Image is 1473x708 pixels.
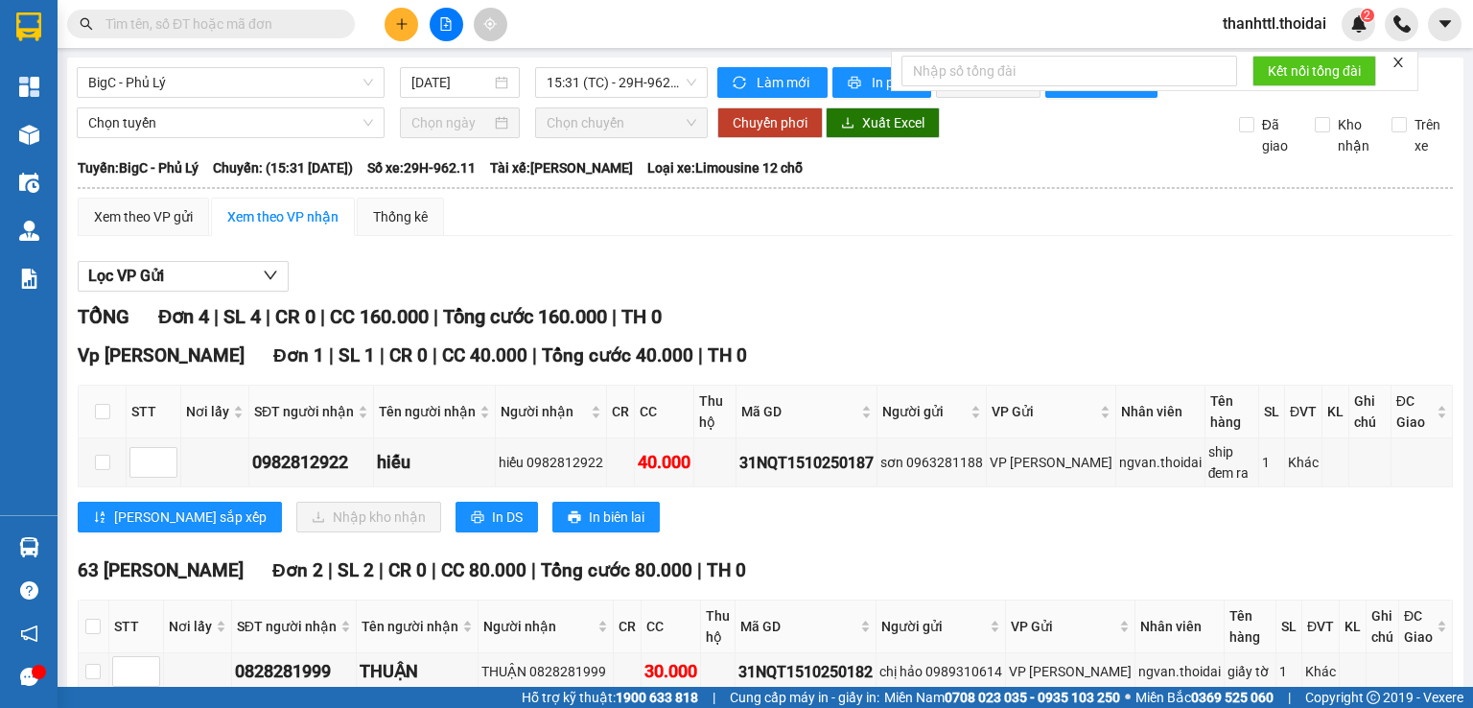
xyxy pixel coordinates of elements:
span: Người nhận [483,616,594,637]
span: search [80,17,93,31]
img: warehouse-icon [19,125,39,145]
span: Loại xe: Limousine 12 chỗ [647,157,803,178]
span: BigC - Phủ Lý [88,68,373,97]
span: In DS [492,507,523,528]
button: downloadNhập kho nhận [296,502,441,532]
span: SL 2 [338,559,374,581]
div: chị hảo 0989310614 [879,661,1002,682]
button: printerIn biên lai [552,502,660,532]
button: sort-ascending[PERSON_NAME] sắp xếp [78,502,282,532]
span: Chọn tuyến [88,108,373,137]
span: SL 4 [223,305,261,328]
th: CC [635,386,694,438]
span: Tổng cước 160.000 [443,305,607,328]
span: | [612,305,617,328]
span: Mã GD [740,616,856,637]
span: down [263,268,278,283]
span: SL 1 [339,344,375,366]
span: SĐT người nhận [254,401,354,422]
th: CR [607,386,635,438]
span: printer [848,76,864,91]
span: VP Gửi [992,401,1096,422]
span: | [329,344,334,366]
th: ĐVT [1285,386,1322,438]
button: Lọc VP Gửi [78,261,289,292]
span: TH 0 [708,344,747,366]
span: Số xe: 29H-962.11 [367,157,476,178]
td: 31NQT1510250182 [736,653,877,691]
td: 0982812922 [249,438,374,487]
span: close [1391,56,1405,69]
span: printer [568,510,581,526]
th: STT [109,601,164,653]
img: dashboard-icon [19,77,39,97]
th: Ghi chú [1349,386,1391,438]
div: THUẬN [360,658,475,685]
span: | [320,305,325,328]
span: | [713,687,715,708]
span: | [697,559,702,581]
span: In phơi [872,72,916,93]
button: caret-down [1428,8,1461,41]
div: giấy tờ [1227,661,1273,682]
span: notification [20,625,38,643]
span: Đã giao [1254,114,1301,156]
span: Trên xe [1407,114,1454,156]
span: sort-ascending [93,510,106,526]
div: THUẬN 0828281999 [481,661,610,682]
th: Thu hộ [694,386,736,438]
input: Nhập số tổng đài [901,56,1237,86]
button: printerIn phơi [832,67,931,98]
th: Ghi chú [1367,601,1399,653]
div: ngvan.thoidai [1119,452,1202,473]
span: | [328,559,333,581]
div: sơn 0963281188 [880,452,983,473]
span: Người nhận [501,401,587,422]
span: ⚪️ [1125,694,1131,701]
span: CC 80.000 [441,559,526,581]
span: Mã GD [741,401,857,422]
div: VP [PERSON_NAME] [990,452,1112,473]
span: In biên lai [589,507,644,528]
span: | [531,559,536,581]
img: warehouse-icon [19,221,39,241]
img: warehouse-icon [19,173,39,193]
strong: 1900 633 818 [616,690,698,705]
span: caret-down [1437,15,1454,33]
span: Người gửi [882,401,967,422]
span: | [698,344,703,366]
span: Nơi lấy [169,616,212,637]
span: CC 160.000 [330,305,429,328]
span: Nơi lấy [186,401,229,422]
span: TH 0 [707,559,746,581]
span: [PERSON_NAME] sắp xếp [114,507,267,528]
span: Miền Bắc [1135,687,1274,708]
th: Nhân viên [1135,601,1225,653]
span: file-add [439,17,453,31]
span: Kho nhận [1330,114,1377,156]
span: Chọn chuyến [547,108,697,137]
span: Đơn 4 [158,305,209,328]
span: | [432,559,436,581]
th: SL [1276,601,1302,653]
span: | [380,344,385,366]
span: Tổng cước 40.000 [542,344,693,366]
button: Chuyển phơi [717,107,823,138]
span: 15:31 (TC) - 29H-962.11 [547,68,697,97]
div: hiếu [377,449,492,476]
th: KL [1322,386,1349,438]
img: phone-icon [1393,15,1411,33]
div: 1 [1262,452,1281,473]
td: hiếu [374,438,496,487]
span: CC 40.000 [442,344,527,366]
span: | [266,305,270,328]
span: Kết nối tổng đài [1268,60,1361,82]
span: Vp [PERSON_NAME] [78,344,245,366]
div: 1 [1279,661,1298,682]
span: CR 0 [389,344,428,366]
th: CC [642,601,701,653]
span: | [214,305,219,328]
span: ĐC Giao [1404,605,1433,648]
button: aim [474,8,507,41]
strong: 0708 023 035 - 0935 103 250 [945,690,1120,705]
